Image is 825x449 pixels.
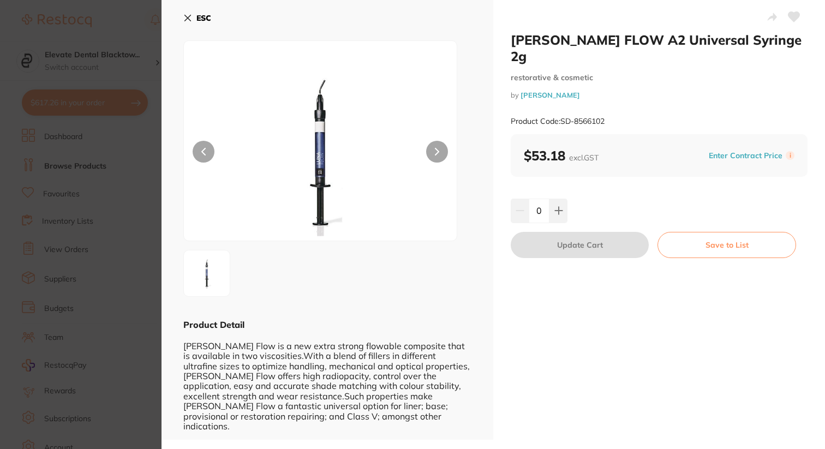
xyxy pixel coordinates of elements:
b: $53.18 [524,147,599,164]
button: ESC [183,9,211,27]
small: restorative & cosmetic [511,73,808,82]
a: [PERSON_NAME] [521,91,580,99]
div: [PERSON_NAME] Flow is a new extra strong flowable composite that is available in two viscosities.... [183,331,471,431]
b: ESC [196,13,211,23]
small: by [511,91,808,99]
img: MDIuanBn [187,254,226,293]
button: Save to List [657,232,796,258]
h2: [PERSON_NAME] FLOW A2 Universal Syringe 2g [511,32,808,64]
span: excl. GST [569,153,599,163]
b: Product Detail [183,319,244,330]
button: Enter Contract Price [706,151,786,161]
img: MDIuanBn [238,68,402,241]
small: Product Code: SD-8566102 [511,117,605,126]
label: i [786,151,794,160]
button: Update Cart [511,232,649,258]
